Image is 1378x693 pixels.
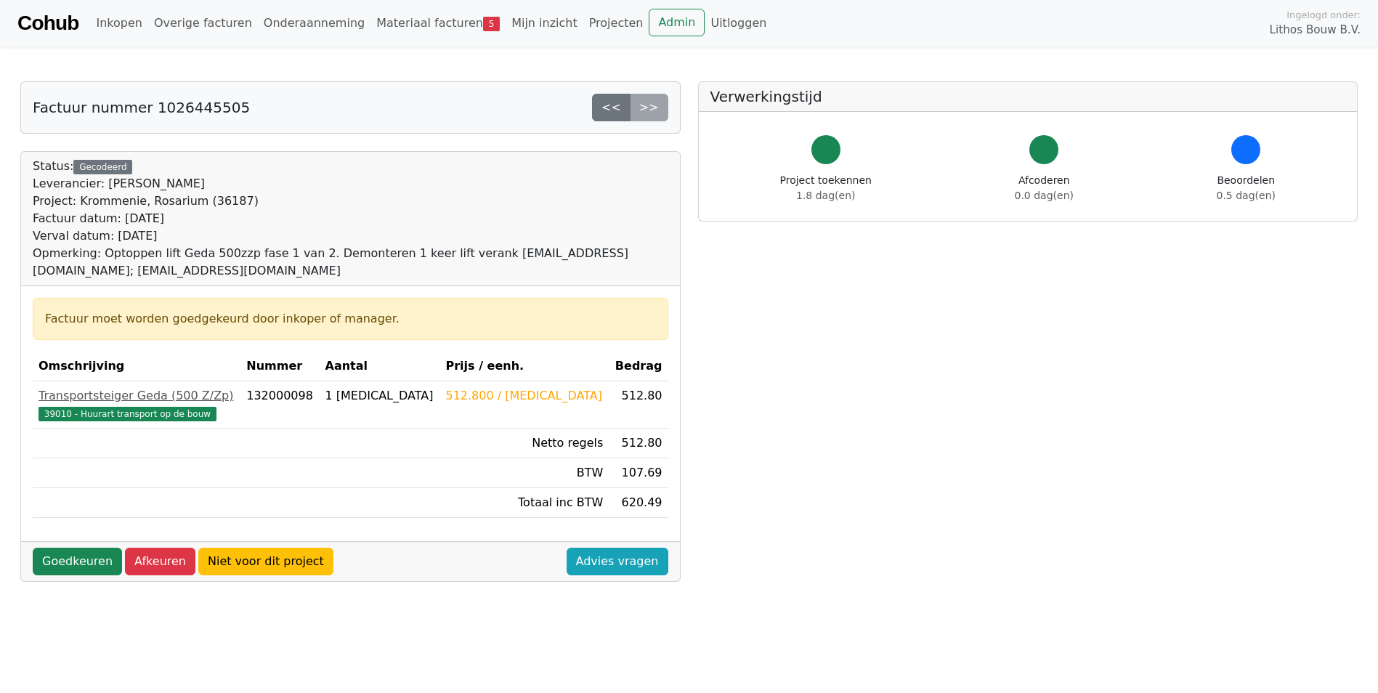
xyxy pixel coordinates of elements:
td: 620.49 [609,488,668,518]
a: Uitloggen [705,9,772,38]
span: 1.8 dag(en) [796,190,855,201]
a: Cohub [17,6,78,41]
a: Overige facturen [148,9,258,38]
td: 512.80 [609,429,668,458]
h5: Verwerkingstijd [710,88,1346,105]
a: Admin [649,9,705,36]
span: 0.5 dag(en) [1217,190,1276,201]
div: Project: Krommenie, Rosarium (36187) [33,192,668,210]
a: Projecten [583,9,649,38]
div: 1 [MEDICAL_DATA] [325,387,434,405]
th: Aantal [320,352,440,381]
th: Bedrag [609,352,668,381]
td: BTW [439,458,609,488]
div: Status: [33,158,668,280]
span: 39010 - Huurart transport op de bouw [38,407,216,421]
div: Gecodeerd [73,160,132,174]
td: Totaal inc BTW [439,488,609,518]
div: Afcoderen [1015,173,1074,203]
th: Omschrijving [33,352,240,381]
div: Transportsteiger Geda (500 Z/Zp) [38,387,235,405]
a: Advies vragen [567,548,668,575]
div: Verval datum: [DATE] [33,227,668,245]
td: Netto regels [439,429,609,458]
th: Prijs / eenh. [439,352,609,381]
a: Onderaanneming [258,9,370,38]
a: Niet voor dit project [198,548,333,575]
a: Goedkeuren [33,548,122,575]
a: Afkeuren [125,548,195,575]
div: Factuur datum: [DATE] [33,210,668,227]
div: Factuur moet worden goedgekeurd door inkoper of manager. [45,310,656,328]
div: 512.800 / [MEDICAL_DATA] [445,387,603,405]
a: Transportsteiger Geda (500 Z/Zp)39010 - Huurart transport op de bouw [38,387,235,422]
div: Project toekennen [780,173,872,203]
td: 132000098 [240,381,319,429]
div: Leverancier: [PERSON_NAME] [33,175,668,192]
th: Nummer [240,352,319,381]
a: Materiaal facturen5 [370,9,506,38]
div: Beoordelen [1217,173,1276,203]
span: 0.0 dag(en) [1015,190,1074,201]
span: Lithos Bouw B.V. [1270,22,1361,38]
span: Ingelogd onder: [1286,8,1361,22]
div: Opmerking: Optoppen lift Geda 500zzp fase 1 van 2. Demonteren 1 keer lift verank [EMAIL_ADDRESS][... [33,245,668,280]
td: 512.80 [609,381,668,429]
span: 5 [483,17,500,31]
a: Mijn inzicht [506,9,583,38]
h5: Factuur nummer 1026445505 [33,99,250,116]
a: Inkopen [90,9,147,38]
a: << [592,94,631,121]
td: 107.69 [609,458,668,488]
